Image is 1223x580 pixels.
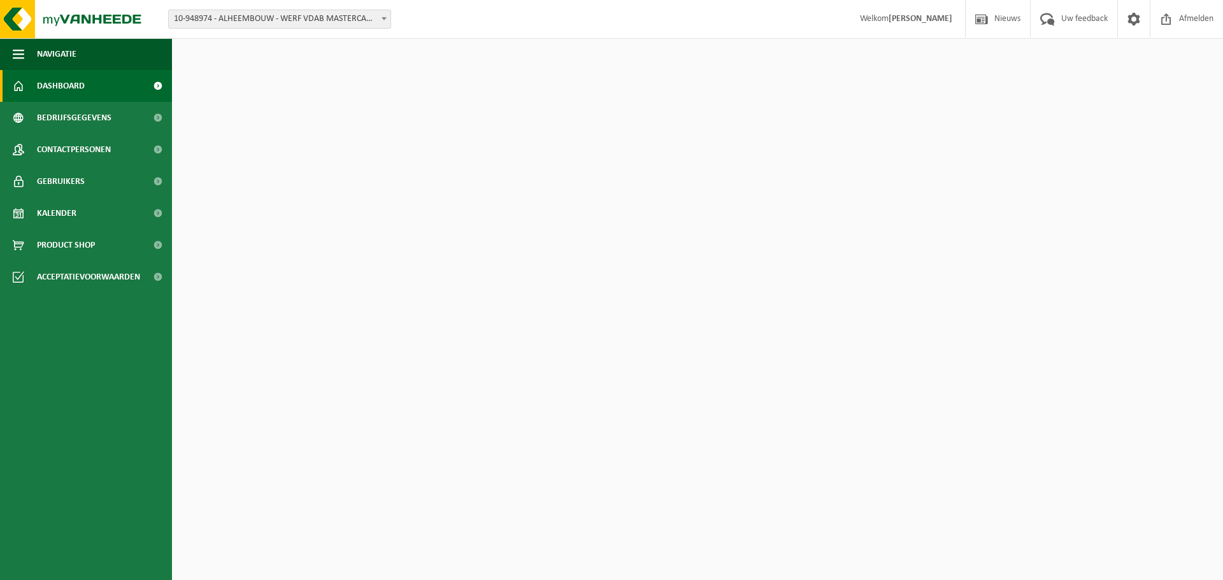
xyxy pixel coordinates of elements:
[37,70,85,102] span: Dashboard
[168,10,391,29] span: 10-948974 - ALHEEMBOUW - WERF VDAB MASTERCAMPUS ROESELARE WDB0009 - ROESELARE
[37,261,140,293] span: Acceptatievoorwaarden
[37,197,76,229] span: Kalender
[37,166,85,197] span: Gebruikers
[37,229,95,261] span: Product Shop
[889,14,952,24] strong: [PERSON_NAME]
[37,38,76,70] span: Navigatie
[169,10,390,28] span: 10-948974 - ALHEEMBOUW - WERF VDAB MASTERCAMPUS ROESELARE WDB0009 - ROESELARE
[37,102,111,134] span: Bedrijfsgegevens
[37,134,111,166] span: Contactpersonen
